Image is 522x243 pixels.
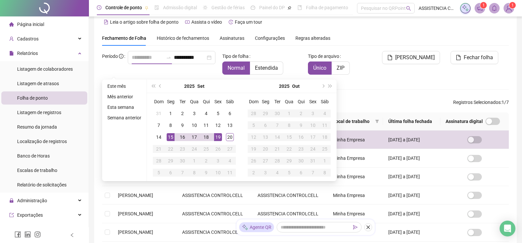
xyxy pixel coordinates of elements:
td: 2025-10-15 [283,131,295,143]
div: 14 [155,133,163,141]
td: 2025-11-02 [248,167,260,179]
th: Dom [153,96,165,108]
div: 11 [321,121,329,129]
div: 23 [179,145,186,153]
span: Integrações [17,227,41,232]
span: [PERSON_NAME] [395,54,435,61]
td: 2025-09-24 [188,143,200,155]
td: 2025-10-26 [248,155,260,167]
span: : 1 / 7 [453,99,509,109]
div: 26 [250,157,258,165]
div: 21 [155,145,163,153]
div: 7 [155,121,163,129]
span: notification [477,5,483,11]
td: [DATE] a [DATE] [383,131,440,149]
div: 9 [202,169,210,177]
th: Dom [248,96,260,108]
span: clock-circle [97,5,101,10]
td: 2025-10-30 [295,155,307,167]
div: 10 [214,169,222,177]
td: 2025-11-04 [271,167,283,179]
td: 2025-10-02 [295,108,307,119]
div: 29 [261,109,269,117]
td: [DATE] a [DATE] [383,186,440,205]
img: 90370 [504,3,514,13]
th: Sex [307,96,319,108]
button: year panel [184,80,195,93]
div: 14 [273,133,281,141]
button: month panel [197,80,205,93]
span: [PERSON_NAME] [118,230,153,235]
td: 2025-10-09 [295,119,307,131]
div: 7 [273,121,281,129]
td: [DATE] a [DATE] [383,205,440,223]
div: 30 [179,157,186,165]
td: 2025-11-06 [295,167,307,179]
div: Open Intercom Messenger [500,221,515,236]
td: Minha Empresa [328,186,383,205]
td: 2025-10-06 [260,119,271,131]
td: 2025-10-06 [165,167,177,179]
div: 19 [214,133,222,141]
li: Mês anterior [105,93,144,101]
div: 16 [179,133,186,141]
span: Configurações [255,36,285,40]
div: 29 [285,157,293,165]
span: Escalas de trabalho [17,168,57,173]
button: Fechar folha [451,51,498,64]
td: 2025-11-01 [319,155,331,167]
td: Minha Empresa [328,168,383,186]
span: Leia o artigo sobre folha de ponto [110,19,179,25]
div: 23 [297,145,305,153]
td: 2025-11-08 [319,167,331,179]
th: Sáb [319,96,331,108]
div: 6 [226,109,234,117]
img: sparkle-icon.fc2bf0ac1784a2077858766a79e2daf3.svg [242,224,248,231]
td: 2025-10-01 [188,155,200,167]
div: 25 [202,145,210,153]
span: history [229,20,233,24]
div: 17 [309,133,317,141]
span: facebook [14,231,21,238]
td: 2025-10-12 [248,131,260,143]
td: 2025-09-03 [188,108,200,119]
span: book [297,5,302,10]
td: Minha Empresa [328,149,383,167]
div: 27 [261,157,269,165]
li: Semana anterior [105,114,144,122]
span: Faça um tour [235,19,262,25]
div: 13 [226,121,234,129]
div: 1 [285,109,293,117]
td: 2025-09-30 [177,155,188,167]
div: 8 [285,121,293,129]
td: 2025-10-04 [224,155,236,167]
div: 8 [321,169,329,177]
td: 2025-09-01 [165,108,177,119]
td: 2025-10-08 [283,119,295,131]
div: 20 [261,145,269,153]
span: Tipo de arquivo [308,53,339,60]
button: next-year [319,80,326,93]
span: Fechar folha [464,54,493,61]
td: 2025-09-07 [153,119,165,131]
span: Relatórios [17,51,38,56]
span: [PERSON_NAME] [118,193,153,198]
td: ASSISTENCIA CONTROLCELL [177,223,252,242]
div: 18 [321,133,329,141]
td: 2025-10-08 [188,167,200,179]
span: Administração [17,198,47,203]
div: 1 [321,157,329,165]
td: 2025-10-20 [260,143,271,155]
div: 12 [214,121,222,129]
div: 30 [273,109,281,117]
div: 5 [214,109,222,117]
td: 2025-09-02 [177,108,188,119]
div: 15 [167,133,175,141]
div: 3 [214,157,222,165]
td: 2025-10-07 [177,167,188,179]
div: 8 [190,169,198,177]
td: Minha Empresa [328,205,383,223]
div: 1 [190,157,198,165]
span: ASSISTENCIA CONTROLCELL [419,5,456,12]
td: ASSISTENCIA CONTROLCELL [252,205,328,223]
